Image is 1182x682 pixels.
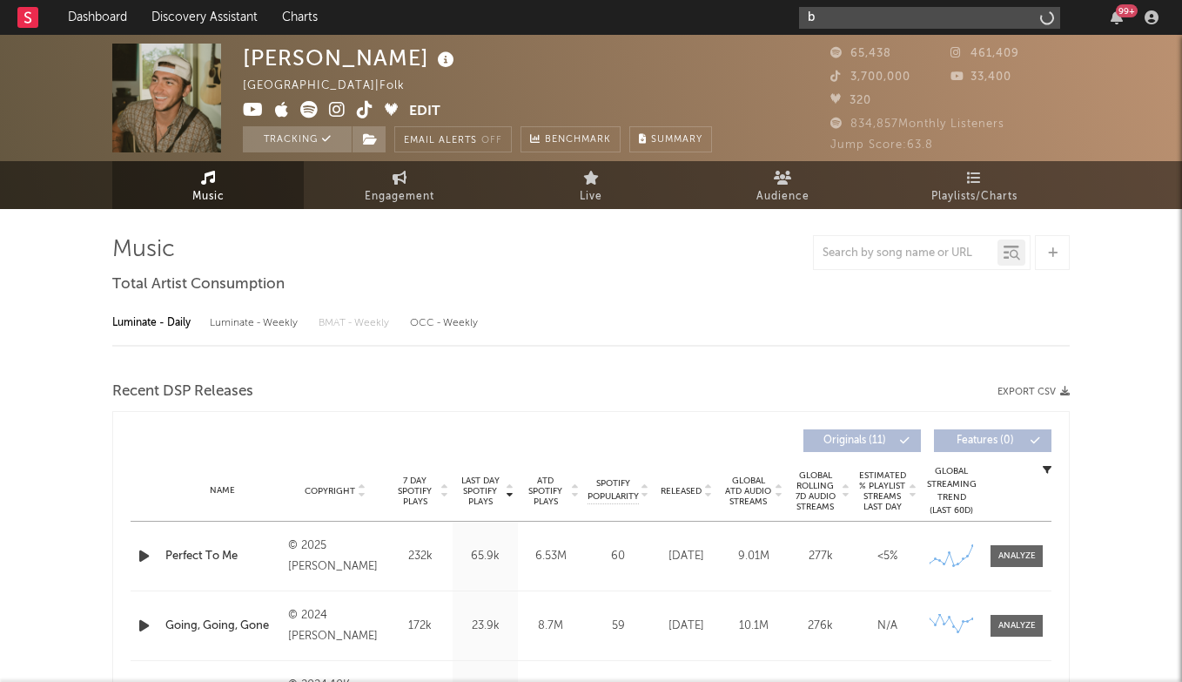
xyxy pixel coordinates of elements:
[243,76,425,97] div: [GEOGRAPHIC_DATA] | Folk
[545,130,611,151] span: Benchmark
[210,308,301,338] div: Luminate - Weekly
[724,476,772,507] span: Global ATD Audio Streams
[803,429,921,452] button: Originals(11)
[394,126,512,152] button: Email AlertsOff
[588,477,639,503] span: Spotify Popularity
[657,548,715,565] div: [DATE]
[815,436,895,446] span: Originals ( 11 )
[950,71,1011,83] span: 33,400
[724,548,782,565] div: 9.01M
[1116,4,1138,17] div: 99 +
[588,618,648,635] div: 59
[522,476,568,507] span: ATD Spotify Plays
[830,71,910,83] span: 3,700,000
[858,470,906,512] span: Estimated % Playlist Streams Last Day
[791,470,839,512] span: Global Rolling 7D Audio Streams
[814,246,997,260] input: Search by song name or URL
[878,161,1070,209] a: Playlists/Charts
[657,618,715,635] div: [DATE]
[112,161,304,209] a: Music
[288,605,383,647] div: © 2024 [PERSON_NAME]
[1111,10,1123,24] button: 99+
[629,126,712,152] button: Summary
[457,618,514,635] div: 23.9k
[858,618,917,635] div: N/A
[392,618,448,635] div: 172k
[950,48,1019,59] span: 461,409
[304,161,495,209] a: Engagement
[392,476,438,507] span: 7 Day Spotify Plays
[661,486,702,496] span: Released
[520,126,621,152] a: Benchmark
[791,618,850,635] div: 276k
[522,618,579,635] div: 8.7M
[410,308,480,338] div: OCC - Weekly
[165,484,279,497] div: Name
[580,186,602,207] span: Live
[588,548,648,565] div: 60
[858,548,917,565] div: <5%
[457,476,503,507] span: Last Day Spotify Plays
[392,548,448,565] div: 232k
[997,387,1070,397] button: Export CSV
[481,136,502,145] em: Off
[243,126,352,152] button: Tracking
[830,118,1004,130] span: 834,857 Monthly Listeners
[931,186,1017,207] span: Playlists/Charts
[724,618,782,635] div: 10.1M
[165,548,279,565] a: Perfect To Me
[522,548,579,565] div: 6.53M
[112,274,285,295] span: Total Artist Consumption
[288,536,383,577] div: © 2025 [PERSON_NAME]
[830,48,891,59] span: 65,438
[830,139,933,151] span: Jump Score: 63.8
[945,436,1025,446] span: Features ( 0 )
[112,382,253,402] span: Recent DSP Releases
[651,135,702,145] span: Summary
[925,465,977,517] div: Global Streaming Trend (Last 60D)
[165,618,279,635] a: Going, Going, Gone
[409,101,440,123] button: Edit
[756,186,809,207] span: Audience
[495,161,687,209] a: Live
[192,186,225,207] span: Music
[305,486,355,496] span: Copyright
[112,308,192,338] div: Luminate - Daily
[687,161,878,209] a: Audience
[457,548,514,565] div: 65.9k
[830,95,871,106] span: 320
[365,186,434,207] span: Engagement
[934,429,1051,452] button: Features(0)
[791,548,850,565] div: 277k
[799,7,1060,29] input: Search for artists
[243,44,459,72] div: [PERSON_NAME]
